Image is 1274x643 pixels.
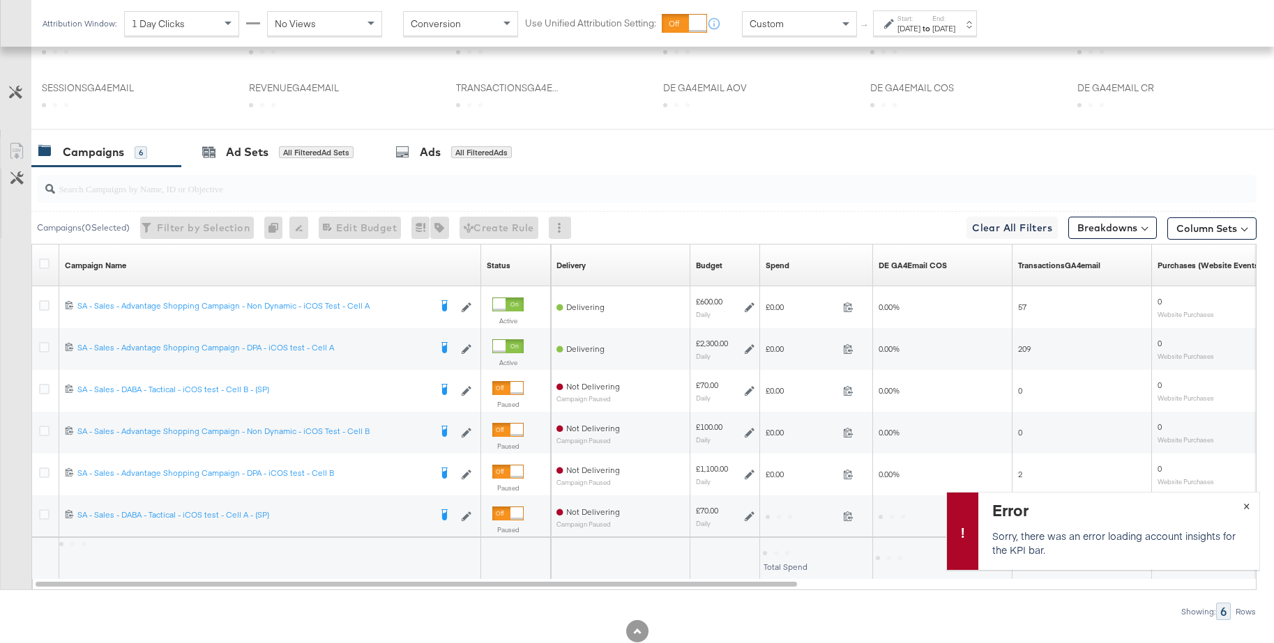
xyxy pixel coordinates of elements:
a: SA - Sales - DABA - Tactical - iCOS test - Cell A - (SP) [77,509,430,523]
div: £70.00 [696,380,718,391]
div: All Filtered Ads [451,146,512,159]
div: SA - Sales - Advantage Shopping Campaign - Non Dynamic - iCOS Test - Cell A [77,300,430,311]
label: Active [492,358,524,367]
div: Showing: [1181,607,1216,617]
div: All Filtered Ad Sets [279,146,354,159]
span: Delivering [566,302,605,312]
div: £600.00 [696,296,722,307]
sub: Website Purchases [1158,394,1214,402]
a: Your campaign name. [65,260,126,271]
span: 0 [1158,380,1162,390]
span: Total Spend [764,561,807,572]
span: 209 [1018,343,1031,354]
label: Start: [897,14,920,23]
div: Ad Sets [226,144,268,160]
span: ↑ [858,24,872,29]
span: 0 [1158,421,1162,432]
span: £0.00 [766,343,837,354]
sub: Daily [696,435,711,444]
button: Column Sets [1167,217,1257,240]
label: Paused [492,400,524,409]
div: Spend [766,260,789,271]
span: 0 [1158,463,1162,474]
span: Delivering [566,343,605,354]
div: DE GA4Email COS [879,260,947,271]
div: Purchases (Website Events) [1158,260,1261,271]
span: £0.00 [766,385,837,396]
sub: Campaign Paused [556,395,620,403]
div: Rows [1235,607,1257,617]
sub: Daily [696,352,711,360]
span: 0 [1158,296,1162,307]
a: SA - Sales - DABA - Tactical - iCOS test - Cell B - (SP) [77,384,430,398]
span: Custom [750,17,784,30]
div: SA - Sales - DABA - Tactical - iCOS test - Cell A - (SP) [77,509,430,520]
div: Attribution Window: [42,19,117,29]
span: 0 [1018,385,1022,396]
sub: Website Purchases [1158,352,1214,360]
sub: Website Purchases [1158,477,1214,486]
div: Campaigns ( 0 Selected) [37,222,130,234]
a: SA - Sales - Advantage Shopping Campaign - Non Dynamic - iCOS Test - Cell B [77,426,430,440]
label: Use Unified Attribution Setting: [525,17,656,30]
sub: Campaign Paused [556,437,620,444]
span: £0.00 [766,302,837,312]
div: Budget [696,260,722,271]
div: £1,100.00 [696,463,728,474]
div: [DATE] [932,23,955,34]
span: £0.00 [766,427,837,437]
span: 0 [1018,427,1022,437]
label: Paused [492,442,524,451]
a: DE NET COS GA4Email [879,260,947,271]
div: £70.00 [696,505,718,516]
div: Status [487,260,510,271]
a: SA - Sales - Advantage Shopping Campaign - DPA - iCOS test - Cell B [77,467,430,481]
sub: Website Purchases [1158,310,1214,318]
a: Transactions - The total number of transactions [1018,260,1100,271]
span: £0.00 [766,469,837,479]
button: Breakdowns [1068,217,1157,239]
div: SA - Sales - Advantage Shopping Campaign - Non Dynamic - iCOS Test - Cell B [77,426,430,437]
a: The maximum amount you're willing to spend on your ads, on average each day or over the lifetime ... [696,260,722,271]
a: Reflects the ability of your Ad Campaign to achieve delivery based on ad states, schedule and bud... [556,260,586,271]
button: Clear All Filters [966,217,1058,239]
span: 0.00% [879,343,900,354]
span: 0.00% [879,469,900,479]
sub: Daily [696,310,711,318]
span: Not Delivering [566,423,620,433]
sub: Daily [696,519,711,527]
a: Shows the current state of your Ad Campaign. [487,260,510,271]
span: Not Delivering [566,506,620,517]
sub: Daily [696,477,711,486]
div: SA - Sales - Advantage Shopping Campaign - DPA - iCOS test - Cell A [77,342,430,353]
sub: Campaign Paused [556,479,620,486]
sub: Daily [696,394,711,402]
label: Paused [492,525,524,534]
span: 0.00% [879,385,900,396]
div: £2,300.00 [696,338,728,349]
a: SA - Sales - Advantage Shopping Campaign - Non Dynamic - iCOS Test - Cell A [77,300,430,314]
a: SA - Sales - Advantage Shopping Campaign - DPA - iCOS test - Cell A [77,342,430,356]
span: No Views [275,17,316,30]
p: Sorry, there was an error loading account insights for the KPI bar. [992,529,1242,557]
input: Search Campaigns by Name, ID or Objective [55,169,1145,196]
span: Not Delivering [566,381,620,392]
span: 57 [1018,302,1026,312]
span: 0 [1158,338,1162,348]
span: 1 Day Clicks [132,17,185,30]
span: 0.00% [879,427,900,437]
label: Active [492,316,524,325]
sub: Website Purchases [1158,435,1214,444]
div: 6 [135,146,147,159]
div: [DATE] [897,23,920,34]
span: Conversion [411,17,461,30]
span: 2 [1018,469,1022,479]
div: Error [992,499,1242,521]
span: Clear All Filters [972,219,1052,237]
a: The number of times a purchase was made tracked by your Custom Audience pixel on your website aft... [1158,260,1261,271]
div: Campaigns [63,144,124,160]
div: £100.00 [696,421,722,433]
div: Delivery [556,260,586,271]
div: TransactionsGA4email [1018,260,1100,271]
div: Campaign Name [65,260,126,271]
